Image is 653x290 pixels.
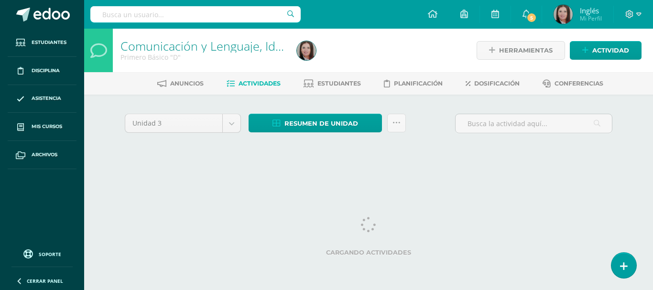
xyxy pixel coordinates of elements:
a: Resumen de unidad [249,114,382,132]
a: Comunicación y Lenguaje, Idioma Extranjero Inglés [120,38,397,54]
a: Conferencias [543,76,603,91]
span: Herramientas [499,42,553,59]
a: Dosificación [466,76,520,91]
span: Resumen de unidad [284,115,358,132]
input: Busca la actividad aquí... [456,114,612,133]
div: Primero Básico 'D' [120,53,285,62]
span: Asistencia [32,95,61,102]
span: Mi Perfil [580,14,602,22]
a: Actividad [570,41,642,60]
a: Actividades [227,76,281,91]
span: Conferencias [555,80,603,87]
span: Dosificación [474,80,520,87]
span: Estudiantes [32,39,66,46]
span: Unidad 3 [132,114,215,132]
a: Asistencia [8,85,76,113]
span: Mis cursos [32,123,62,130]
h1: Comunicación y Lenguaje, Idioma Extranjero Inglés [120,39,285,53]
span: Anuncios [170,80,204,87]
span: Planificación [394,80,443,87]
a: Anuncios [157,76,204,91]
a: Estudiantes [304,76,361,91]
a: Herramientas [477,41,565,60]
span: Disciplina [32,67,60,75]
span: Soporte [39,251,61,258]
span: 5 [526,12,537,23]
span: Archivos [32,151,57,159]
span: Estudiantes [317,80,361,87]
input: Busca un usuario... [90,6,301,22]
a: Soporte [11,247,73,260]
img: e03ec1ec303510e8e6f60bf4728ca3bf.png [297,41,316,60]
a: Unidad 3 [125,114,240,132]
span: Inglés [580,6,602,15]
span: Actividad [592,42,629,59]
img: e03ec1ec303510e8e6f60bf4728ca3bf.png [554,5,573,24]
a: Disciplina [8,57,76,85]
a: Planificación [384,76,443,91]
a: Estudiantes [8,29,76,57]
span: Cerrar panel [27,278,63,284]
a: Mis cursos [8,113,76,141]
label: Cargando actividades [125,249,612,256]
a: Archivos [8,141,76,169]
span: Actividades [239,80,281,87]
